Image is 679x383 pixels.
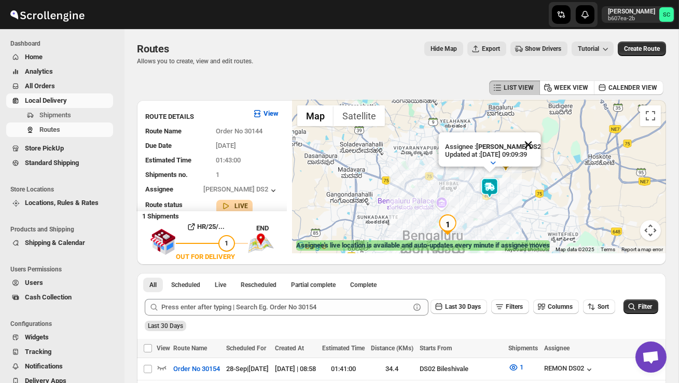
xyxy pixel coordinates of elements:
[510,42,567,56] button: Show Drivers
[25,67,53,75] span: Analytics
[506,303,523,310] span: Filters
[150,222,176,262] img: shop.svg
[149,281,157,289] span: All
[491,299,529,314] button: Filters
[25,82,55,90] span: All Orders
[6,79,113,93] button: All Orders
[554,84,588,92] span: WEEK VIEW
[544,345,570,352] span: Assignee
[502,359,530,376] button: 1
[556,247,594,252] span: Map data ©2025
[6,64,113,79] button: Analytics
[544,364,594,375] button: REMON DS02
[226,345,266,352] span: Scheduled For
[437,214,458,235] div: 1
[594,80,663,95] button: CALENDER VIEW
[431,45,457,53] span: Hide Map
[618,42,666,56] button: Create Route
[482,45,500,53] span: Export
[225,239,229,247] span: 1
[638,303,652,310] span: Filter
[39,126,60,133] span: Routes
[504,84,534,92] span: LIST VIEW
[489,80,540,95] button: LIST VIEW
[10,185,117,194] span: Store Locations
[602,6,675,23] button: User menu
[525,45,561,53] span: Show Drivers
[25,144,64,152] span: Store PickUp
[203,185,279,196] div: [PERSON_NAME] DS2
[173,345,207,352] span: Route Name
[350,281,377,289] span: Complete
[145,156,191,164] span: Estimated Time
[235,202,248,210] b: LIVE
[6,330,113,345] button: Widgets
[6,108,113,122] button: Shipments
[198,223,225,230] b: HR/25/...
[226,365,269,373] span: 28-Sep | [DATE]
[572,42,614,56] button: Tutorial
[420,345,452,352] span: Starts From
[608,7,655,16] p: [PERSON_NAME]
[6,236,113,250] button: Shipping & Calendar
[10,265,117,273] span: Users Permissions
[137,57,253,65] p: Allows you to create, view and edit routes.
[6,122,113,137] button: Routes
[275,345,304,352] span: Created At
[161,299,410,316] input: Press enter after typing | Search Eg. Order No 30154
[295,240,329,253] img: Google
[176,252,235,262] div: OUT FOR DELIVERY
[246,105,285,122] button: View
[296,240,550,251] label: Assignee's live location is available and auto-updates every minute if assignee moves
[25,279,43,286] span: Users
[145,185,173,193] span: Assignee
[659,7,674,22] span: Sanjay chetri
[241,281,276,289] span: Rescheduled
[143,278,163,292] button: All routes
[297,105,334,126] button: Show street map
[176,218,235,235] button: HR/25/...
[25,199,99,207] span: Locations, Rules & Rates
[578,45,599,52] span: Tutorial
[598,303,609,310] span: Sort
[216,127,263,135] span: Order No 30144
[145,112,244,122] h3: ROUTE DETAILS
[275,364,316,374] div: [DATE] | 08:58
[635,341,667,373] div: Open chat
[39,111,71,119] span: Shipments
[322,364,365,374] div: 01:41:00
[608,16,655,22] p: b607ea-2b
[583,299,615,314] button: Sort
[216,142,237,149] span: [DATE]
[291,281,336,289] span: Partial complete
[220,201,248,211] button: LIVE
[601,247,615,252] a: Terms (opens in new tab)
[248,234,274,253] img: trip_end.png
[173,364,220,374] span: Order No 30154
[548,303,573,310] span: Columns
[476,143,541,151] b: [PERSON_NAME] DS2
[6,290,113,305] button: Cash Collection
[216,171,220,179] span: 1
[467,42,506,56] button: Export
[25,159,79,167] span: Standard Shipping
[520,363,523,371] span: 1
[6,276,113,290] button: Users
[25,293,72,301] span: Cash Collection
[216,156,241,164] span: 01:43:00
[640,220,661,241] button: Map camera controls
[371,345,413,352] span: Distance (KMs)
[8,2,86,28] img: ScrollEngine
[10,320,117,328] span: Configurations
[539,80,594,95] button: WEEK VIEW
[6,50,113,64] button: Home
[420,364,502,374] div: DS02 Bileshivale
[322,345,365,352] span: Estimated Time
[145,127,182,135] span: Route Name
[215,281,226,289] span: Live
[371,364,413,374] div: 34.4
[148,322,183,330] span: Last 30 Days
[25,239,85,247] span: Shipping & Calendar
[157,345,170,352] span: View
